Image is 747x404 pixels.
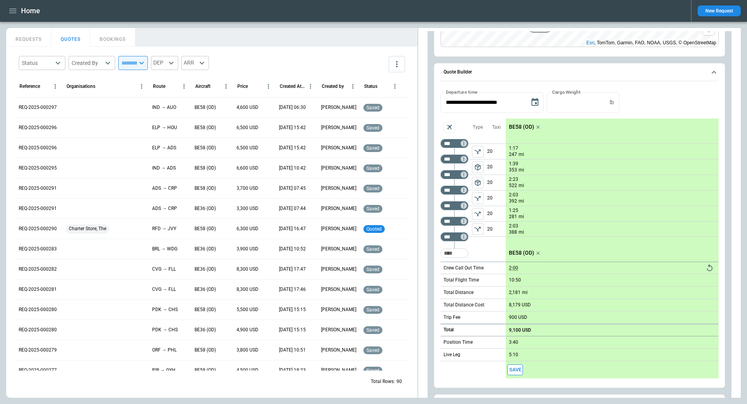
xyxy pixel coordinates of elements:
span: Type of sector [472,223,484,235]
span: Type of sector [472,177,484,189]
span: saved [365,166,381,171]
p: BE58 (OD) [509,250,534,256]
button: Reference column menu [50,81,61,92]
p: 09/17/2025 16:47 [279,226,306,232]
p: 20 [487,191,506,206]
div: Organisations [67,84,95,89]
h6: Quote Builder [444,70,472,75]
span: saved [365,186,381,191]
p: [PERSON_NAME] [321,226,356,232]
span: saved [365,145,381,151]
button: Route column menu [179,81,189,92]
p: 8,300 USD [237,286,258,293]
p: BRL → WDG [152,246,177,252]
p: PDK → CHS [152,306,178,313]
p: [PERSON_NAME] [321,246,356,252]
p: 2:00 [509,265,518,271]
span: saved [365,368,381,373]
div: Price [237,84,248,89]
p: 10:50 [509,277,521,283]
div: Created By [72,59,103,67]
p: 09/17/2025 10:52 [279,246,306,252]
div: Status [364,84,377,89]
div: Aircraft [195,84,210,89]
p: 3,300 USD [237,205,258,212]
button: Choose date, selected date is Sep 23, 2025 [527,94,543,110]
button: left aligned [472,177,484,189]
p: REQ-2025-000296 [19,124,57,131]
span: Type of sector [472,146,484,157]
p: REQ-2025-000295 [19,165,57,171]
p: ELP → HOU [152,124,177,131]
p: BE36 (OD) [195,205,216,212]
p: 2:03 [509,223,518,229]
p: Position Time [444,339,473,346]
p: REQ-2025-000297 [19,104,57,111]
p: 09/16/2025 15:15 [279,306,306,313]
h1: Home [21,6,40,16]
p: 900 USD [509,315,527,320]
div: Reference [19,84,40,89]
p: [PERSON_NAME] [321,205,356,212]
p: BE58 (OD) [195,145,216,151]
p: 1:39 [509,161,518,167]
div: scrollable content [506,119,719,378]
p: REQ-2025-000291 [19,205,57,212]
span: Type of sector [472,208,484,220]
p: 90 [396,378,402,385]
p: REQ-2025-000279 [19,347,57,353]
p: 6,500 USD [237,124,258,131]
p: 20 [487,159,506,175]
div: Too short [440,170,468,179]
p: 6,600 USD [237,165,258,171]
p: BE58 (OD) [195,104,216,111]
p: IND → AUO [152,104,176,111]
p: ORF → PHL [152,347,177,353]
p: [PERSON_NAME] [321,165,356,171]
p: Total Distance [444,289,473,296]
div: Too short [440,154,468,164]
p: 09/22/2025 15:42 [279,145,306,151]
button: QUOTES [51,28,90,47]
p: 3,900 USD [237,246,258,252]
button: Aircraft column menu [221,81,231,92]
p: 281 [509,213,517,220]
p: REQ-2025-000277 [19,367,57,374]
div: Too short [440,232,468,241]
p: mi [519,182,524,189]
span: Save this aircraft quote and copy details to clipboard [507,364,523,376]
p: lb [610,99,614,106]
button: more [389,56,405,72]
p: 5:10 [509,352,518,358]
button: Status column menu [389,81,400,92]
p: [PERSON_NAME] [321,327,356,333]
p: REQ-2025-000280 [19,306,57,313]
p: 09/22/2025 15:42 [279,124,306,131]
p: mi [519,151,524,158]
button: Reset [704,262,715,274]
div: Created by [322,84,344,89]
p: RFD → JVY [152,226,176,232]
button: left aligned [472,161,484,173]
p: 20 [487,206,506,221]
span: Aircraft selection [444,121,455,133]
span: saved [365,247,381,252]
div: ARR [181,56,209,70]
p: 8,300 USD [237,266,258,273]
p: [PERSON_NAME] [321,286,356,293]
button: Save [507,364,523,376]
p: PDK → CHS [152,327,178,333]
p: 3:40 [509,339,518,345]
p: Total Distance Cost [444,302,484,308]
p: REQ-2025-000283 [19,246,57,252]
button: left aligned [472,208,484,220]
div: Quote Builder [440,92,719,378]
p: 4,600 USD [237,104,258,111]
p: 4,900 USD [237,327,258,333]
p: BE36 (OD) [195,266,216,273]
p: 09/22/2025 07:45 [279,185,306,192]
span: saved [365,125,381,131]
p: BE36 (OD) [195,327,216,333]
div: Too short [440,248,468,258]
p: 20 [487,175,506,190]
